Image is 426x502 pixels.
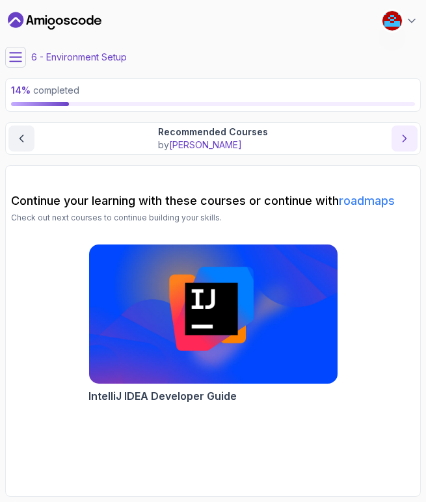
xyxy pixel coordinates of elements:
button: previous content [8,125,34,152]
p: Recommended Courses [158,125,268,139]
h2: Continue your learning with these courses or continue with [11,192,415,210]
span: completed [11,85,79,96]
button: user profile image [382,10,418,31]
span: 14 % [11,85,31,96]
img: IntelliJ IDEA Developer Guide card [89,244,338,384]
p: 6 - Environment Setup [31,51,127,64]
a: Dashboard [8,10,101,31]
button: next content [392,125,418,152]
a: roadmaps [339,194,395,207]
p: by [158,139,268,152]
h2: IntelliJ IDEA Developer Guide [88,388,237,404]
img: user profile image [382,11,402,31]
span: [PERSON_NAME] [169,139,242,150]
a: IntelliJ IDEA Developer Guide cardIntelliJ IDEA Developer Guide [88,244,338,404]
p: Check out next courses to continue building your skills. [11,213,415,223]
